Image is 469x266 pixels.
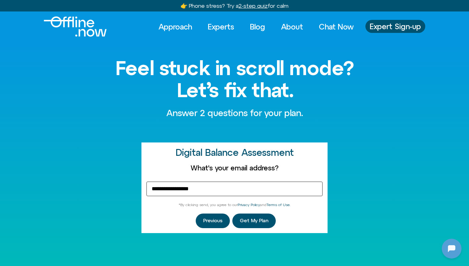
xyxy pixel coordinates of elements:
[244,20,271,34] a: Blog
[44,16,107,37] img: offline.now
[238,203,260,207] a: Privacy Policy
[365,20,425,33] a: Expert Sign-up
[370,22,421,30] span: Expert Sign-up
[166,107,303,119] p: Answer 2 questions for your plan.
[181,2,288,9] a: 👉 Phone stress? Try a2-step quizfor calm
[146,164,323,228] form: Homepage Sign Up
[179,203,290,207] span: *By clicking send, you agree to our and
[232,214,276,228] button: Get My Plan
[442,239,462,259] iframe: Botpress
[153,20,198,34] a: Approach
[240,218,268,223] span: Get My Plan
[266,203,290,207] a: Terms of Use.
[313,20,359,34] a: Chat Now
[146,164,323,172] label: What's your email address?
[102,57,367,101] h1: Feel stuck in scroll mode? Let’s fix that.
[153,20,359,34] nav: Menu
[44,16,96,37] div: Logo
[196,214,230,228] button: Previous
[176,147,294,158] h2: Digital Balance Assessment
[202,20,240,34] a: Experts
[275,20,309,34] a: About
[239,2,268,9] u: 2-step quiz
